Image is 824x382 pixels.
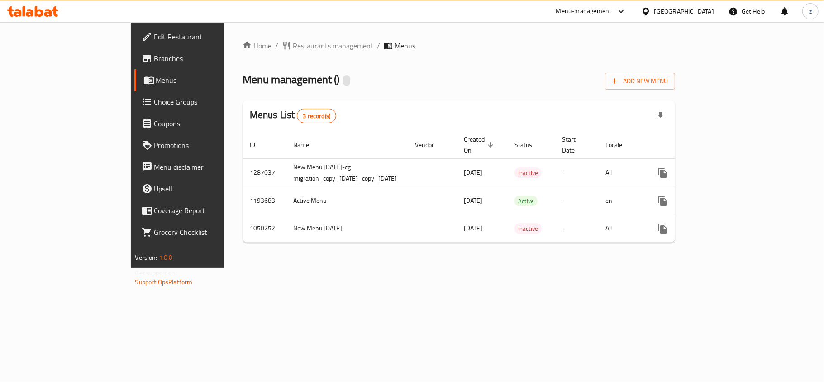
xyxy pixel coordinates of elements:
h2: Menus List [250,108,336,123]
a: Upsell [134,178,268,200]
td: - [555,187,598,215]
span: Version: [135,252,157,263]
a: Restaurants management [282,40,373,51]
span: Restaurants management [293,40,373,51]
div: Active [514,196,538,206]
li: / [275,40,278,51]
span: [DATE] [464,222,482,234]
a: Choice Groups [134,91,268,113]
div: Inactive [514,167,542,178]
table: enhanced table [243,131,746,243]
span: Vendor [415,139,446,150]
div: [GEOGRAPHIC_DATA] [654,6,714,16]
span: Coverage Report [154,205,261,216]
span: [DATE] [464,195,482,206]
span: Promotions [154,140,261,151]
a: Support.OpsPlatform [135,276,193,288]
a: Edit Restaurant [134,26,268,48]
a: Menu disclaimer [134,156,268,178]
span: ID [250,139,267,150]
button: more [652,190,674,212]
a: Coverage Report [134,200,268,221]
a: Branches [134,48,268,69]
span: 1.0.0 [159,252,173,263]
button: more [652,218,674,239]
td: All [598,158,645,187]
li: / [377,40,380,51]
span: Start Date [562,134,587,156]
span: [DATE] [464,167,482,178]
nav: breadcrumb [243,40,676,51]
span: Menus [156,75,261,86]
a: Grocery Checklist [134,221,268,243]
th: Actions [645,131,746,159]
div: Total records count [297,109,336,123]
td: en [598,187,645,215]
span: Inactive [514,168,542,178]
button: Change Status [674,190,695,212]
td: All [598,215,645,242]
span: Menus [395,40,415,51]
span: Inactive [514,224,542,234]
span: Add New Menu [612,76,668,87]
td: Active Menu [286,187,408,215]
span: Created On [464,134,496,156]
span: Branches [154,53,261,64]
span: Menu management ( ) [243,69,339,90]
span: Edit Restaurant [154,31,261,42]
span: Locale [605,139,634,150]
span: Active [514,196,538,206]
a: Coupons [134,113,268,134]
a: Menus [134,69,268,91]
td: New Menu [DATE]-cg migration_copy_[DATE]_copy_[DATE] [286,158,408,187]
button: more [652,162,674,184]
span: Get support on: [135,267,177,279]
td: New Menu [DATE] [286,215,408,242]
button: Add New Menu [605,73,675,90]
div: Menu-management [556,6,612,17]
button: Change Status [674,218,695,239]
span: Status [514,139,544,150]
span: Name [293,139,321,150]
button: Change Status [674,162,695,184]
a: Promotions [134,134,268,156]
span: Menu disclaimer [154,162,261,172]
span: Choice Groups [154,96,261,107]
span: Coupons [154,118,261,129]
td: - [555,215,598,242]
td: - [555,158,598,187]
span: Upsell [154,183,261,194]
span: Grocery Checklist [154,227,261,238]
span: z [809,6,812,16]
span: 3 record(s) [297,112,336,120]
div: Export file [650,105,672,127]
